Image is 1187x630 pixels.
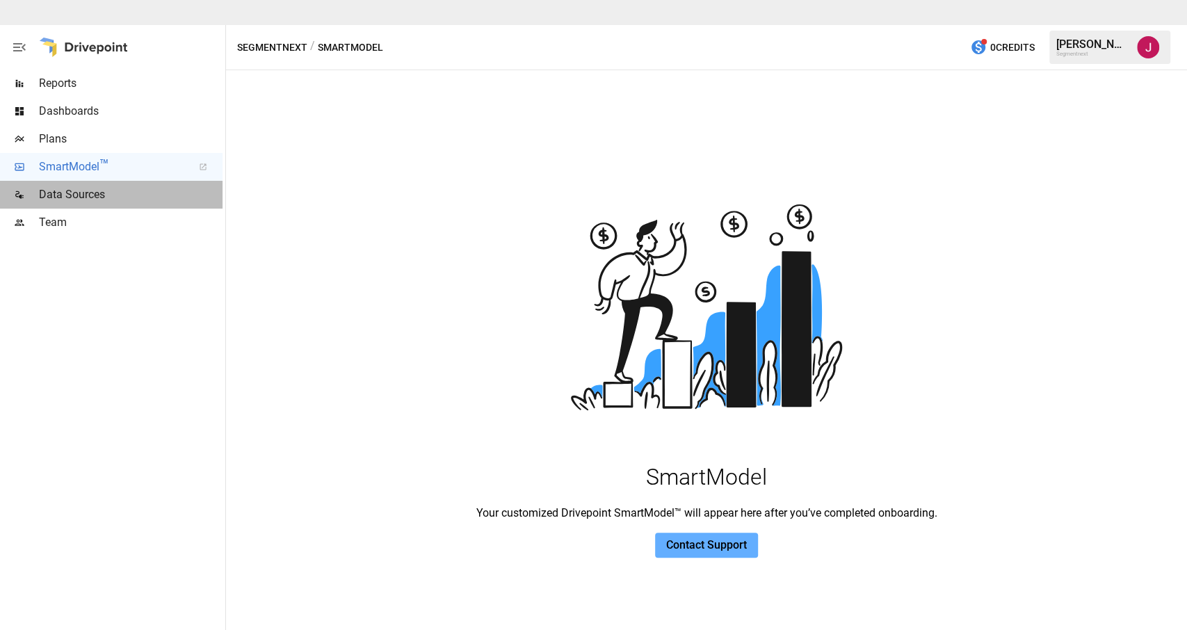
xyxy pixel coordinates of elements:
[99,156,109,174] span: ™
[226,449,1187,505] p: SmartModel
[39,131,223,147] span: Plans
[39,103,223,120] span: Dashboards
[1129,28,1168,67] button: Jensen Banes
[39,214,223,231] span: Team
[1056,38,1129,51] div: [PERSON_NAME]
[39,75,223,92] span: Reports
[655,533,758,558] button: Contact Support
[1056,51,1129,57] div: Segmentnext
[1137,36,1159,58] img: Jensen Banes
[310,39,315,56] div: /
[39,186,223,203] span: Data Sources
[567,168,846,446] img: hero image
[990,39,1035,56] span: 0 Credits
[964,35,1040,60] button: 0Credits
[226,505,1187,522] p: Your customized Drivepoint SmartModel™ will appear here after you’ve completed onboarding.
[237,39,307,56] button: Segmentnext
[39,159,184,175] span: SmartModel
